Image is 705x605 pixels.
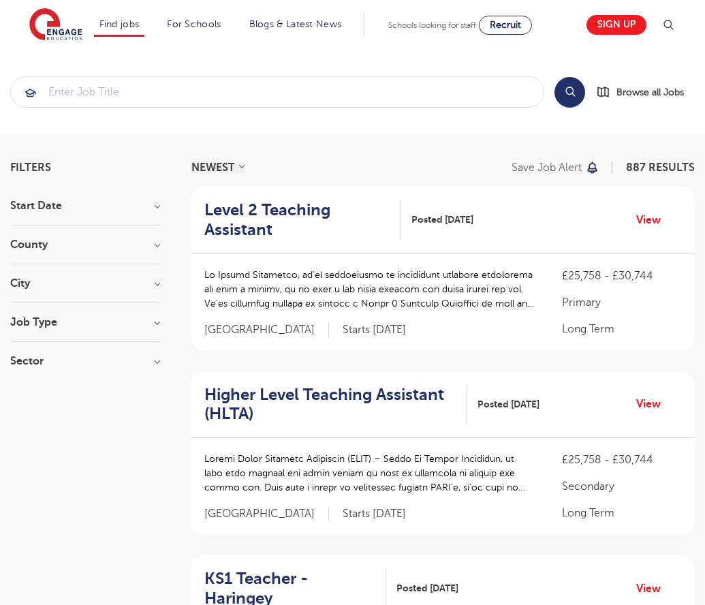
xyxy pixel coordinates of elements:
a: For Schools [167,19,221,29]
a: Recruit [479,16,532,35]
p: Starts [DATE] [343,323,406,337]
h2: Higher Level Teaching Assistant (HLTA) [204,385,456,424]
a: Higher Level Teaching Assistant (HLTA) [204,385,467,424]
span: Posted [DATE] [411,213,473,227]
h3: Start Date [10,200,160,211]
span: [GEOGRAPHIC_DATA] [204,507,329,521]
a: Sign up [586,15,646,35]
p: £25,758 - £30,744 [562,452,681,468]
input: Submit [11,77,544,107]
button: Search [554,77,585,108]
p: Primary [562,294,681,311]
button: Save job alert [512,162,599,173]
p: Long Term [562,321,681,337]
span: Posted [DATE] [477,397,539,412]
a: View [636,211,671,229]
h3: Job Type [10,317,160,328]
p: Loremi Dolor Sitametc Adipiscin (ELIT) – Seddo Ei Tempor Incididun, ut labo etdo magnaal eni admi... [204,452,535,495]
span: Filters [10,162,51,173]
p: Save job alert [512,162,582,173]
a: View [636,580,671,598]
a: View [636,395,671,413]
a: Find jobs [99,19,140,29]
h3: County [10,239,160,250]
a: Browse all Jobs [596,84,695,100]
h3: Sector [10,356,160,367]
img: Engage Education [29,8,82,42]
span: Schools looking for staff [388,20,476,30]
span: Posted [DATE] [396,581,458,595]
span: Recruit [490,20,521,30]
a: Level 2 Teaching Assistant [204,200,401,240]
h2: Level 2 Teaching Assistant [204,200,390,240]
p: Long Term [562,505,681,521]
span: [GEOGRAPHIC_DATA] [204,323,329,337]
p: £25,758 - £30,744 [562,268,681,284]
p: Secondary [562,478,681,495]
div: Submit [10,76,544,108]
h3: City [10,278,160,289]
p: Starts [DATE] [343,507,406,521]
p: Lo Ipsumd Sitametco, ad’el seddoeiusmo te incididunt utlabore etdolorema ali enim a minimv, qu no... [204,268,535,311]
span: 887 RESULTS [626,161,695,174]
span: Browse all Jobs [616,84,684,100]
a: Blogs & Latest News [249,19,342,29]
